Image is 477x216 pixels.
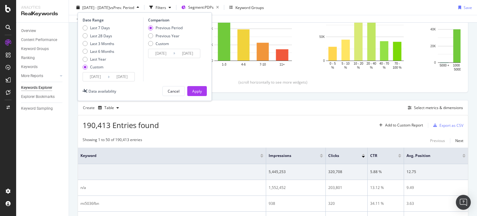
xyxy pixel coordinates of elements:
[85,80,461,85] div: (scroll horizontally to see more widgets)
[323,59,325,62] text: 0
[456,2,472,12] button: Save
[90,25,110,30] div: Last 7 Days
[80,185,263,191] div: n/a
[21,73,43,79] div: More Reports
[21,105,53,112] div: Keyword Sampling
[156,5,166,10] div: Filters
[21,55,64,61] a: Ranking
[83,72,108,81] input: Start Date
[90,33,112,38] div: Last 28 Days
[241,63,246,66] text: 4-6
[269,169,323,175] div: 5,445,253
[148,25,183,30] div: Previous Period
[430,28,436,31] text: 40K
[316,10,413,70] div: A chart.
[21,94,64,100] a: Explorer Bookmarks
[83,120,159,130] span: 190,413 Entries found
[188,5,214,10] span: Segment: PDPs
[148,33,183,38] div: Previous Year
[83,103,121,113] div: Create
[235,5,264,10] div: Keyword Groups
[74,2,142,12] button: [DATE] - [DATE]vsPrev. Period
[370,201,401,206] div: 34.11 %
[21,28,36,34] div: Overview
[366,62,376,65] text: 20 - 40
[222,63,226,66] text: 1-3
[82,5,110,10] span: [DATE] - [DATE]
[269,153,311,159] span: Impressions
[104,106,114,110] div: Table
[83,41,114,46] div: Last 3 Months
[405,104,463,112] button: Select metrics & dimensions
[430,44,436,48] text: 20K
[21,46,49,52] div: Keyword Groups
[21,73,58,79] a: More Reports
[80,201,263,206] div: mi5036fbn
[83,25,114,30] div: Last 7 Days
[439,123,463,128] div: Export as CSV
[328,185,365,191] div: 203,801
[21,64,38,70] div: Keywords
[394,62,400,65] text: 70 -
[319,35,325,39] text: 50K
[328,153,352,159] span: Clicks
[21,28,64,34] a: Overview
[379,62,389,65] text: 40 - 70
[328,169,365,175] div: 320,708
[156,25,183,30] div: Previous Period
[21,10,64,17] div: RealKeywords
[21,46,64,52] a: Keyword Groups
[329,62,336,65] text: 0 - 5
[83,57,114,62] div: Last Year
[175,49,200,58] input: End Date
[434,61,436,64] text: 0
[279,63,285,66] text: 11+
[148,17,202,23] div: Comparison
[407,201,466,206] div: 3.63
[21,5,64,10] div: Analytics
[260,63,266,66] text: 7-10
[83,17,142,23] div: Date Range
[21,37,57,43] div: Content Performance
[83,33,114,38] div: Last 28 Days
[227,2,266,12] button: Keyword Groups
[21,85,64,91] a: Keywords Explorer
[156,33,179,38] div: Previous Year
[83,64,114,70] div: Custom
[440,64,449,67] text: 5000 +
[342,62,350,65] text: 5 - 10
[89,88,116,94] div: Data availability
[331,66,334,69] text: %
[328,201,365,206] div: 320
[407,185,466,191] div: 9.49
[431,120,463,130] button: Export as CSV
[90,41,114,46] div: Last 3 Months
[187,86,207,96] button: Apply
[110,72,134,81] input: End Date
[464,5,472,10] div: Save
[407,153,453,159] span: Avg. Position
[377,120,423,130] button: Add to Custom Report
[192,88,202,94] div: Apply
[21,37,64,43] a: Content Performance
[90,64,103,70] div: Custom
[90,49,114,54] div: Last 6 Months
[148,49,173,58] input: Start Date
[96,103,121,113] button: Table
[430,137,445,145] button: Previous
[453,64,462,67] text: 1000 -
[269,185,323,191] div: 1,552,452
[205,10,302,70] div: A chart.
[90,57,106,62] div: Last Year
[455,138,463,143] div: Next
[83,137,142,145] div: Showing 1 to 50 of 190,413 entries
[156,41,169,46] div: Custom
[370,185,401,191] div: 13.12 %
[354,62,364,65] text: 10 - 20
[455,137,463,145] button: Next
[414,105,463,110] div: Select metrics & dimensions
[370,66,373,69] text: %
[162,86,185,96] button: Cancel
[370,153,389,159] span: CTR
[454,68,461,71] text: 5000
